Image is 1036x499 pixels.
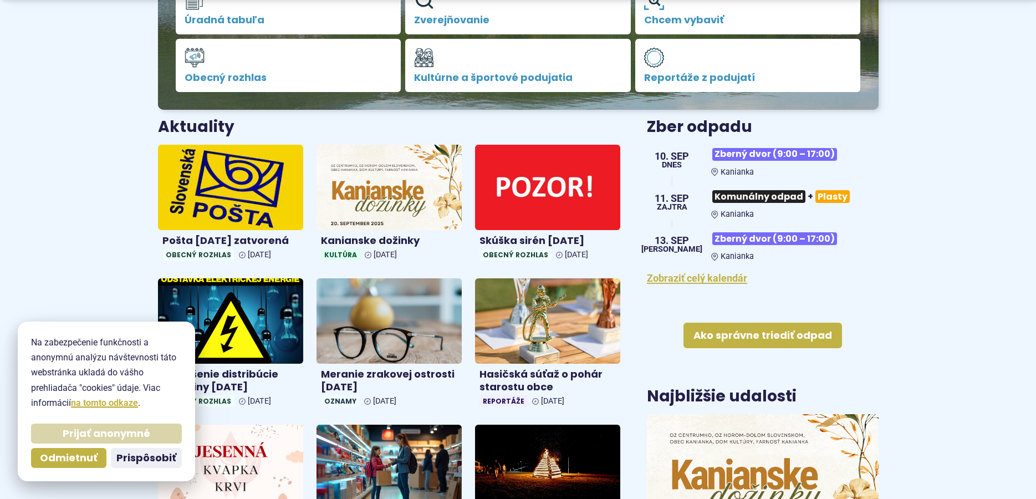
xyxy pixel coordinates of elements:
[162,395,234,407] span: Obecný rozhlas
[721,167,754,177] span: Kanianka
[475,145,620,265] a: Skúška sirén [DATE] Obecný rozhlas [DATE]
[655,151,689,161] span: 10. sep
[405,39,631,92] a: Kultúrne a športové podujatia
[655,161,689,169] span: Dnes
[414,72,622,83] span: Kultúrne a športové podujatia
[711,186,878,207] h3: +
[31,335,182,410] p: Na zabezpečenie funkčnosti a anonymnú analýzu návštevnosti táto webstránka ukladá do vášho prehli...
[475,278,620,411] a: Hasičská súťaž o pohár starostu obce Reportáže [DATE]
[321,395,360,407] span: Oznamy
[683,323,842,348] a: Ako správne triediť odpad
[158,145,303,265] a: Pošta [DATE] zatvorená Obecný rozhlas [DATE]
[479,235,616,247] h4: Skúška sirén [DATE]
[248,396,271,406] span: [DATE]
[321,235,457,247] h4: Kanianske dožinky
[111,448,182,468] button: Prispôsobiť
[317,278,462,411] a: Meranie zrakovej ostrosti [DATE] Oznamy [DATE]
[40,452,98,465] span: Odmietnuť
[815,190,850,203] span: Plasty
[374,250,397,259] span: [DATE]
[647,228,878,261] a: Zberný dvor (9:00 – 17:00) Kanianka 13. sep [PERSON_NAME]
[647,144,878,177] a: Zberný dvor (9:00 – 17:00) Kanianka 10. sep Dnes
[479,249,552,261] span: Obecný rozhlas
[185,14,392,26] span: Úradná tabuľa
[712,190,805,203] span: Komunálny odpad
[655,203,689,211] span: Zajtra
[162,368,299,393] h4: Prerušenie distribúcie elektriny [DATE]
[414,14,622,26] span: Zverejňovanie
[647,186,878,219] a: Komunálny odpad+Plasty Kanianka 11. sep Zajtra
[176,39,401,92] a: Obecný rozhlas
[162,249,234,261] span: Obecný rozhlas
[647,272,747,284] a: Zobraziť celý kalendár
[479,395,528,407] span: Reportáže
[721,252,754,261] span: Kanianka
[71,398,138,408] a: na tomto odkaze
[116,452,176,465] span: Prispôsobiť
[248,250,271,259] span: [DATE]
[31,448,106,468] button: Odmietnuť
[712,148,837,161] span: Zberný dvor (9:00 – 17:00)
[63,427,150,440] span: Prijať anonymné
[479,368,616,393] h4: Hasičská súťaž o pohár starostu obce
[647,119,878,136] h3: Zber odpadu
[565,250,588,259] span: [DATE]
[31,424,182,444] button: Prijať anonymné
[162,235,299,247] h4: Pošta [DATE] zatvorená
[158,278,303,411] a: Prerušenie distribúcie elektriny [DATE] Obecný rozhlas [DATE]
[644,14,852,26] span: Chcem vybaviť
[641,246,702,253] span: [PERSON_NAME]
[647,388,797,405] h3: Najbližšie udalosti
[321,368,457,393] h4: Meranie zrakovej ostrosti [DATE]
[644,72,852,83] span: Reportáže z podujatí
[185,72,392,83] span: Obecný rozhlas
[321,249,360,261] span: Kultúra
[317,145,462,265] a: Kanianske dožinky Kultúra [DATE]
[635,39,861,92] a: Reportáže z podujatí
[541,396,564,406] span: [DATE]
[712,232,837,245] span: Zberný dvor (9:00 – 17:00)
[721,210,754,219] span: Kanianka
[373,396,396,406] span: [DATE]
[158,119,234,136] h3: Aktuality
[655,194,689,203] span: 11. sep
[641,236,702,246] span: 13. sep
